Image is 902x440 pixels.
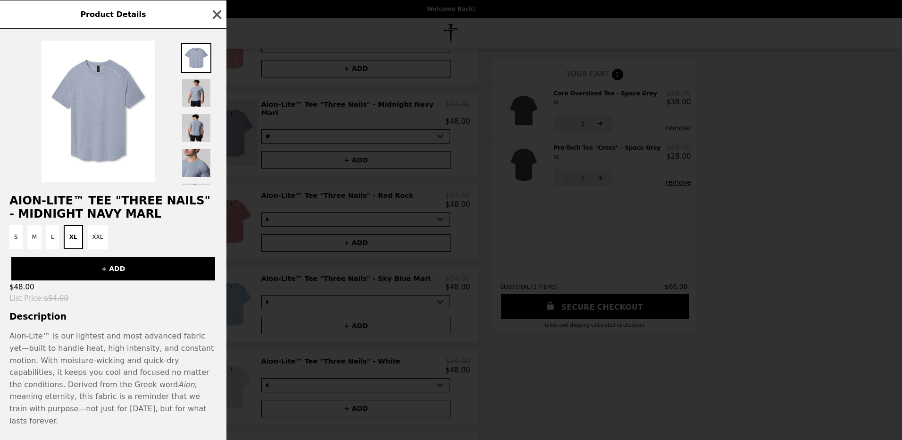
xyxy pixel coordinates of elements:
img: Thumbnail 2 [181,78,211,108]
p: Aion-Lite™ is our lightest and most advanced fabric yet—built to handle heat, high intensity, and... [9,330,217,427]
button: XXL [88,225,108,249]
img: Thumbnail 3 [181,113,211,143]
button: L [46,225,59,249]
em: Aion [178,380,194,389]
button: + ADD [11,257,215,280]
img: XL [42,41,155,182]
span: $54.00 [44,294,69,303]
button: XL [64,225,83,249]
button: S [9,225,23,249]
img: Thumbnail 1 [181,43,211,73]
span: Product Details [80,10,146,19]
img: Thumbnail 5 [181,183,211,213]
button: M [27,225,42,249]
img: Thumbnail 4 [181,148,211,178]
